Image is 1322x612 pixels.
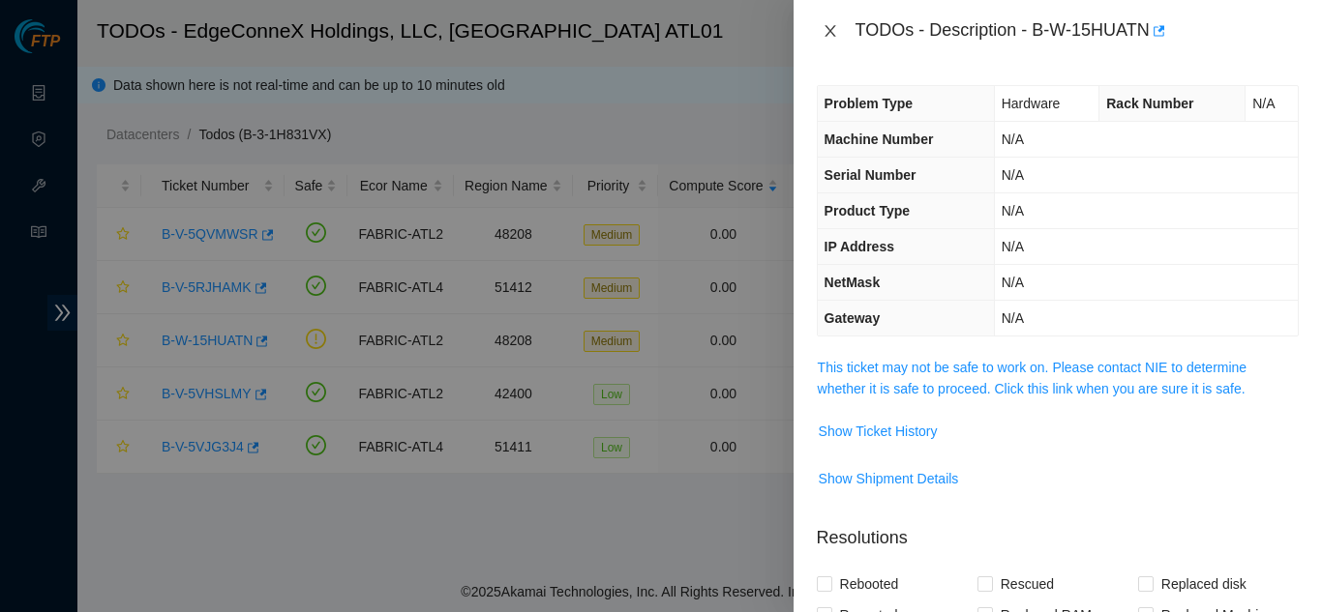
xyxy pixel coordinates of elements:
span: NetMask [825,275,881,290]
p: Resolutions [817,510,1299,551]
span: IP Address [825,239,894,254]
span: Gateway [825,310,881,326]
span: Product Type [825,203,910,219]
span: Rack Number [1106,96,1193,111]
a: This ticket may not be safe to work on. Please contact NIE to determine whether it is safe to pro... [818,360,1247,396]
span: N/A [1002,203,1024,219]
span: Replaced disk [1154,568,1254,599]
button: Show Shipment Details [818,463,960,494]
span: Rescued [993,568,1062,599]
button: Show Ticket History [818,416,939,447]
span: N/A [1002,239,1024,254]
div: TODOs - Description - B-W-15HUATN [856,15,1299,46]
span: Serial Number [825,167,916,183]
button: Close [817,22,844,41]
span: close [823,23,838,39]
span: N/A [1002,310,1024,326]
span: Show Shipment Details [819,468,959,489]
span: Show Ticket History [819,421,938,442]
span: N/A [1252,96,1275,111]
span: N/A [1002,131,1024,147]
span: N/A [1002,167,1024,183]
span: Hardware [1002,96,1061,111]
span: Problem Type [825,96,914,111]
span: N/A [1002,275,1024,290]
span: Machine Number [825,131,934,147]
span: Rebooted [832,568,907,599]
